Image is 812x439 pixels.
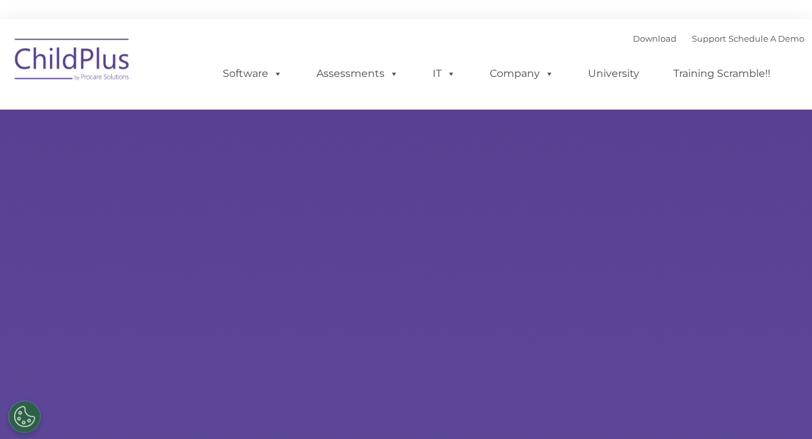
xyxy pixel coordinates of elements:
a: Download [633,33,677,44]
a: Company [477,61,567,87]
img: ChildPlus by Procare Solutions [8,29,137,94]
a: IT [420,61,469,87]
button: Cookies Settings [8,401,40,433]
a: Software [210,61,295,87]
a: Schedule A Demo [729,33,804,44]
a: Training Scramble!! [661,61,783,87]
font: | [633,33,804,44]
a: Support [692,33,726,44]
a: University [575,61,652,87]
a: Assessments [304,61,411,87]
